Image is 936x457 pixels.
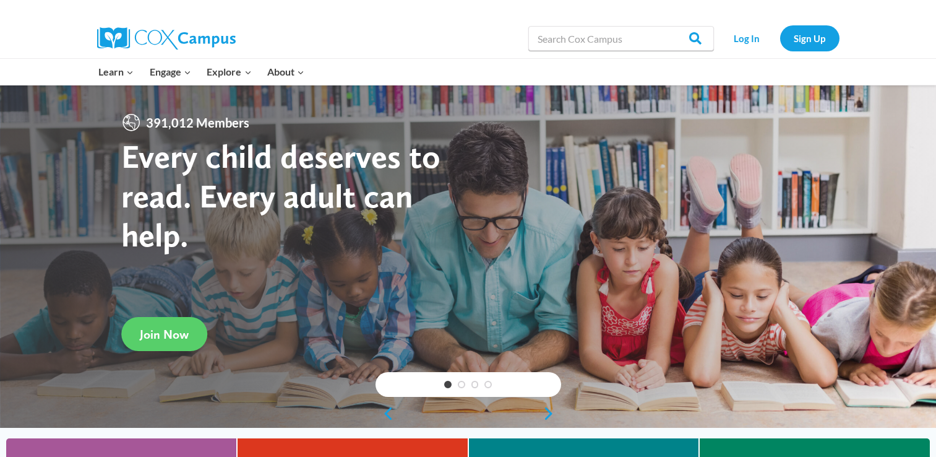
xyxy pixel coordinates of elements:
span: Join Now [140,327,189,342]
strong: Every child deserves to read. Every adult can help. [121,136,440,255]
a: 1 [444,381,452,388]
img: Cox Campus [97,27,236,50]
span: 391,012 Members [141,113,254,133]
a: 2 [458,381,465,388]
a: next [543,406,561,421]
a: Sign Up [780,25,839,51]
span: Explore [207,64,251,80]
input: Search Cox Campus [528,26,714,51]
div: content slider buttons [376,401,561,426]
a: 4 [484,381,492,388]
span: Engage [150,64,191,80]
a: Log In [720,25,774,51]
nav: Secondary Navigation [720,25,839,51]
span: Learn [98,64,134,80]
span: About [267,64,304,80]
a: Join Now [121,317,207,351]
nav: Primary Navigation [91,59,312,85]
a: previous [376,406,394,421]
a: 3 [471,381,479,388]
